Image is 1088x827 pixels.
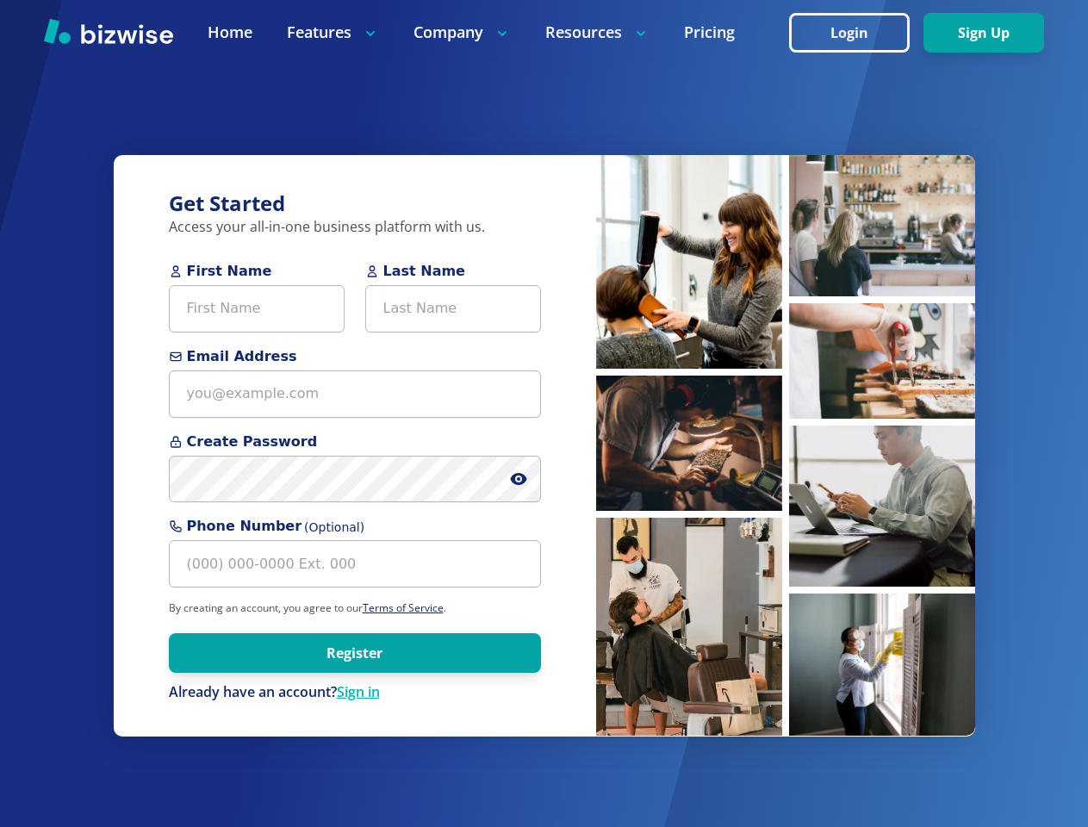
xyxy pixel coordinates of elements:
[596,518,782,736] img: Barber cutting hair
[169,190,541,218] h3: Get Started
[169,432,541,452] span: Create Password
[169,516,541,537] span: Phone Number
[923,13,1044,53] button: Sign Up
[169,633,541,673] button: Register
[789,25,923,41] a: Login
[169,683,541,702] div: Already have an account?Sign in
[169,285,345,333] input: First Name
[169,218,541,237] p: Access your all-in-one business platform with us.
[789,303,975,419] img: Pastry chef making pastries
[44,18,173,44] img: Bizwise Logo
[923,25,1044,41] a: Sign Up
[413,22,511,43] p: Company
[208,22,252,43] a: Home
[363,600,444,615] a: Terms of Service
[169,370,541,418] input: you@example.com
[789,594,975,736] img: Cleaner sanitizing windows
[789,13,910,53] button: Login
[169,683,541,702] p: Already have an account?
[169,261,345,282] span: First Name
[169,601,541,615] p: By creating an account, you agree to our .
[365,261,541,282] span: Last Name
[545,22,650,43] p: Resources
[169,540,541,588] input: (000) 000-0000 Ext. 000
[596,155,782,369] img: Hairstylist blow drying hair
[365,285,541,333] input: Last Name
[169,346,541,367] span: Email Address
[304,519,364,537] span: (Optional)
[684,22,735,43] a: Pricing
[789,155,975,296] img: People waiting at coffee bar
[789,426,975,587] img: Man working on laptop
[287,22,379,43] p: Features
[596,376,782,511] img: Man inspecting coffee beans
[337,682,380,701] a: Sign in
